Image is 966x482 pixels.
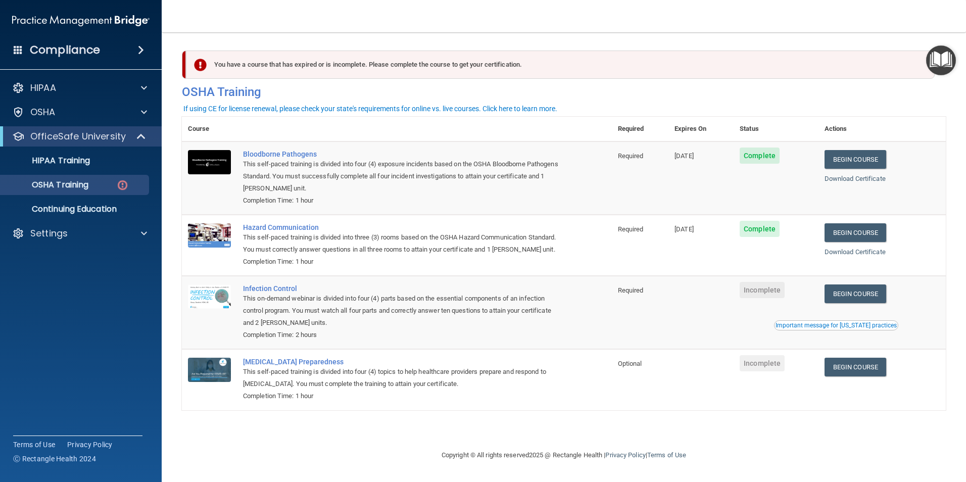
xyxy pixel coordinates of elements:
span: Required [618,152,644,160]
span: Required [618,225,644,233]
a: Bloodborne Pathogens [243,150,561,158]
img: exclamation-circle-solid-danger.72ef9ffc.png [194,59,207,71]
div: If using CE for license renewal, please check your state's requirements for online vs. live cours... [183,105,557,112]
a: Begin Course [825,223,886,242]
div: Completion Time: 1 hour [243,390,561,402]
h4: OSHA Training [182,85,946,99]
span: Optional [618,360,642,367]
th: Expires On [668,117,734,141]
a: Privacy Policy [67,440,113,450]
div: Important message for [US_STATE] practices [776,322,897,328]
a: Download Certificate [825,175,886,182]
img: PMB logo [12,11,150,31]
th: Actions [818,117,946,141]
a: Begin Course [825,358,886,376]
p: Settings [30,227,68,239]
span: Incomplete [740,355,785,371]
div: This self-paced training is divided into four (4) topics to help healthcare providers prepare and... [243,366,561,390]
div: Copyright © All rights reserved 2025 @ Rectangle Health | | [379,439,748,471]
p: Continuing Education [7,204,144,214]
a: [MEDICAL_DATA] Preparedness [243,358,561,366]
h4: Compliance [30,43,100,57]
img: danger-circle.6113f641.png [116,179,129,191]
a: OfficeSafe University [12,130,147,142]
iframe: Drift Widget Chat Controller [915,412,954,451]
div: Completion Time: 1 hour [243,256,561,268]
button: Read this if you are a dental practitioner in the state of CA [774,320,898,330]
span: Complete [740,221,780,237]
span: Required [618,286,644,294]
a: Terms of Use [13,440,55,450]
th: Status [734,117,818,141]
th: Required [612,117,668,141]
span: [DATE] [674,225,694,233]
p: OSHA [30,106,56,118]
a: OSHA [12,106,147,118]
a: HIPAA [12,82,147,94]
span: Incomplete [740,282,785,298]
a: Privacy Policy [605,451,645,459]
p: HIPAA Training [7,156,90,166]
th: Course [182,117,237,141]
a: Download Certificate [825,248,886,256]
button: If using CE for license renewal, please check your state's requirements for online vs. live cours... [182,104,559,114]
div: You have a course that has expired or is incomplete. Please complete the course to get your certi... [186,51,935,79]
span: [DATE] [674,152,694,160]
a: Begin Course [825,284,886,303]
p: OSHA Training [7,180,88,190]
div: This on-demand webinar is divided into four (4) parts based on the essential components of an inf... [243,293,561,329]
a: Terms of Use [647,451,686,459]
p: HIPAA [30,82,56,94]
a: Infection Control [243,284,561,293]
a: Begin Course [825,150,886,169]
span: Complete [740,148,780,164]
a: Hazard Communication [243,223,561,231]
a: Settings [12,227,147,239]
div: Completion Time: 2 hours [243,329,561,341]
span: Ⓒ Rectangle Health 2024 [13,454,96,464]
p: OfficeSafe University [30,130,126,142]
button: Open Resource Center [926,45,956,75]
div: This self-paced training is divided into four (4) exposure incidents based on the OSHA Bloodborne... [243,158,561,195]
div: Completion Time: 1 hour [243,195,561,207]
div: This self-paced training is divided into three (3) rooms based on the OSHA Hazard Communication S... [243,231,561,256]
